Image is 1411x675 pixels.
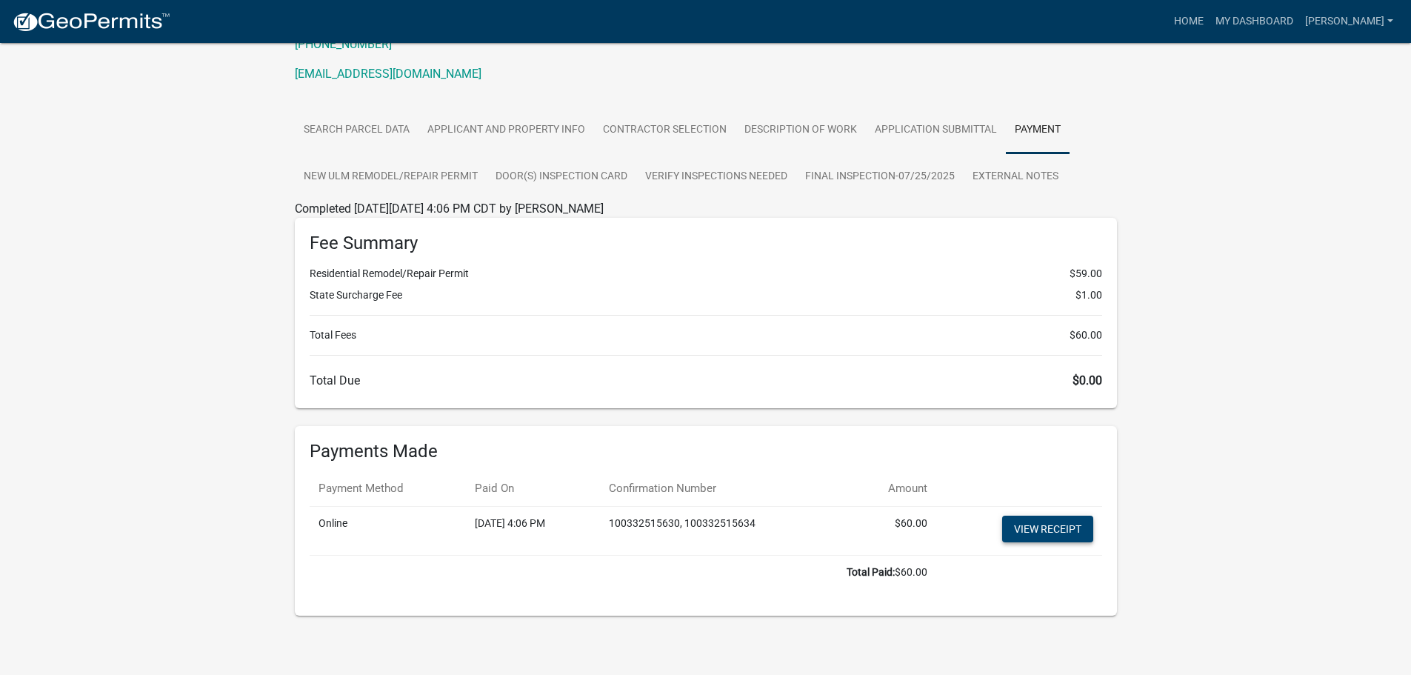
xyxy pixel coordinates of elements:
span: $60.00 [1070,327,1102,343]
h6: Payments Made [310,441,1102,462]
a: Applicant and Property Info [418,107,594,154]
a: Home [1168,7,1210,36]
h6: Fee Summary [310,233,1102,254]
a: New Ulm Remodel/Repair Permit [295,153,487,201]
td: $60.00 [850,506,936,555]
a: Description of Work [735,107,866,154]
td: 100332515630, 100332515634 [600,506,850,555]
span: $59.00 [1070,266,1102,282]
li: Total Fees [310,327,1102,343]
b: Total Paid: [847,566,895,578]
span: $0.00 [1073,373,1102,388]
h6: Total Due [310,373,1102,388]
a: View receipt [1002,516,1093,542]
a: [EMAIL_ADDRESS][DOMAIN_NAME] [295,67,481,81]
li: State Surcharge Fee [310,287,1102,303]
a: External Notes [964,153,1067,201]
a: [PERSON_NAME] [1299,7,1399,36]
span: Completed [DATE][DATE] 4:06 PM CDT by [PERSON_NAME] [295,202,604,216]
li: Residential Remodel/Repair Permit [310,266,1102,282]
th: Payment Method [310,471,466,506]
a: Verify inspections needed [636,153,796,201]
a: My Dashboard [1210,7,1299,36]
a: Contractor Selection [594,107,735,154]
a: Application Submittal [866,107,1006,154]
a: Door(s) Inspection Card [487,153,636,201]
td: $60.00 [310,555,937,589]
th: Paid On [466,471,600,506]
td: [DATE] 4:06 PM [466,506,600,555]
a: Search Parcel Data [295,107,418,154]
td: Online [310,506,466,555]
th: Amount [850,471,936,506]
span: $1.00 [1075,287,1102,303]
a: [PHONE_NUMBER] [295,37,392,51]
a: Payment [1006,107,1070,154]
a: Final Inspection-07/25/2025 [796,153,964,201]
th: Confirmation Number [600,471,850,506]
